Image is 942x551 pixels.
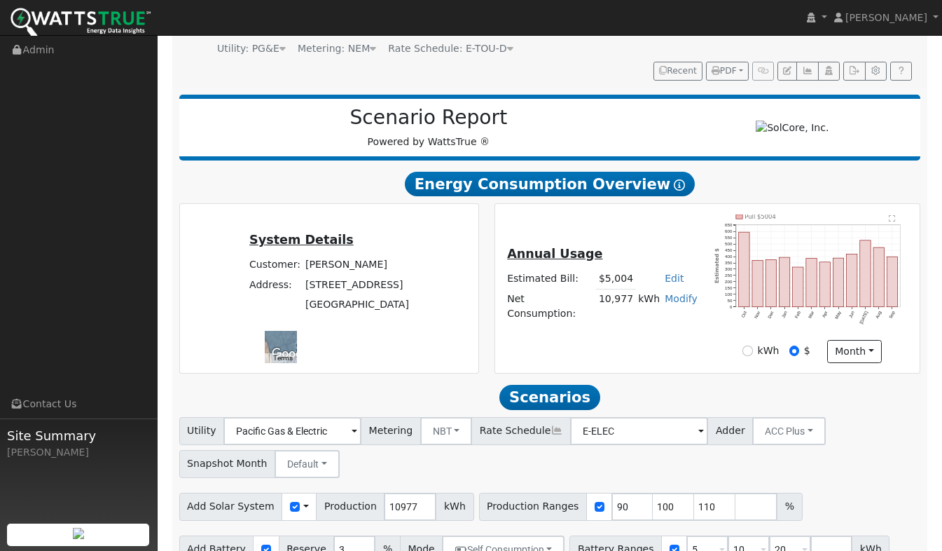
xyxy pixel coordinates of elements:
text: Apr [822,310,829,318]
span: [PERSON_NAME] [845,12,927,23]
rect: onclick="" [794,267,804,307]
div: [PERSON_NAME] [7,445,150,460]
span: Production Ranges [479,493,587,521]
td: [PERSON_NAME] [303,255,411,275]
text: Feb [794,310,802,319]
rect: onclick="" [766,259,777,307]
text: Dec [767,310,775,319]
u: Annual Usage [507,247,602,261]
button: Multi-Series Graph [796,62,818,81]
i: Show Help [674,179,685,191]
div: Metering: NEM [298,41,376,56]
span: Rate Schedule [471,417,571,445]
span: kWh [436,493,473,521]
text: 600 [726,229,733,233]
text: 400 [726,254,733,259]
button: Settings [865,62,887,81]
text: 250 [726,273,733,278]
text: Sep [889,310,896,319]
text: Aug [875,310,883,319]
rect: onclick="" [888,257,899,307]
h2: Scenario Report [193,106,664,130]
span: Scenarios [499,385,600,410]
td: Estimated Bill: [505,268,597,289]
button: month [827,340,882,364]
text: May [835,310,843,320]
rect: onclick="" [861,240,871,307]
td: 10,977 [596,289,635,323]
input: Select a Rate Schedule [570,417,708,445]
a: Edit [665,273,684,284]
td: Address: [247,275,303,294]
button: Export Interval Data [843,62,865,81]
button: ACC Plus [752,417,826,445]
text: 150 [726,285,733,290]
text: 300 [726,266,733,271]
td: kWh [636,289,663,323]
td: [STREET_ADDRESS] [303,275,411,294]
td: [GEOGRAPHIC_DATA] [303,294,411,314]
rect: onclick="" [739,232,749,307]
label: kWh [758,343,780,358]
span: % [777,493,802,521]
input: kWh [742,346,752,355]
rect: onclick="" [847,254,858,306]
button: Default [275,450,340,478]
img: WattsTrue [11,8,151,39]
td: $5,004 [596,268,635,289]
input: $ [789,346,799,355]
rect: onclick="" [874,247,885,307]
img: retrieve [73,528,84,539]
rect: onclick="" [820,262,831,307]
text: 0 [730,304,733,309]
a: Open this area in Google Maps (opens a new window) [268,345,314,363]
button: Recent [653,62,702,81]
rect: onclick="" [833,258,844,307]
button: Login As [818,62,840,81]
img: Google [268,345,314,363]
button: NBT [420,417,473,445]
u: System Details [249,233,354,247]
text: 650 [726,222,733,227]
rect: onclick="" [780,257,790,307]
td: Customer: [247,255,303,275]
rect: onclick="" [807,258,817,307]
span: Alias: HETOUD [388,43,513,54]
text: [DATE] [859,310,870,325]
text: 550 [726,235,733,240]
span: Add Solar System [179,493,283,521]
text: 450 [726,247,733,252]
span: Metering [361,417,421,445]
text: Estimated $ [714,248,721,283]
text:  [889,215,896,222]
text: Jun [849,310,857,319]
text: Mar [808,310,815,319]
td: Net Consumption: [505,289,597,323]
span: PDF [712,66,737,76]
a: Modify [665,293,698,304]
input: Select a Utility [223,417,361,445]
a: Terms (opens in new tab) [273,354,293,362]
text: 500 [726,241,733,246]
span: Site Summary [7,426,150,445]
rect: onclick="" [753,260,763,307]
div: Utility: PG&E [217,41,286,56]
text: 350 [726,260,733,265]
span: Snapshot Month [179,450,276,478]
text: 200 [726,279,733,284]
div: Powered by WattsTrue ® [186,106,672,149]
label: $ [804,343,810,358]
img: SolCore, Inc. [756,121,829,135]
span: Adder [707,417,753,445]
span: Utility [179,417,225,445]
text: Oct [740,310,748,318]
span: Production [316,493,385,521]
text: 100 [726,292,733,297]
text: Nov [754,310,761,320]
button: PDF [706,62,749,81]
span: Energy Consumption Overview [405,172,695,197]
a: Help Link [890,62,912,81]
text: Jan [781,310,789,319]
button: Edit User [777,62,797,81]
text: Pull $5004 [745,213,777,220]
